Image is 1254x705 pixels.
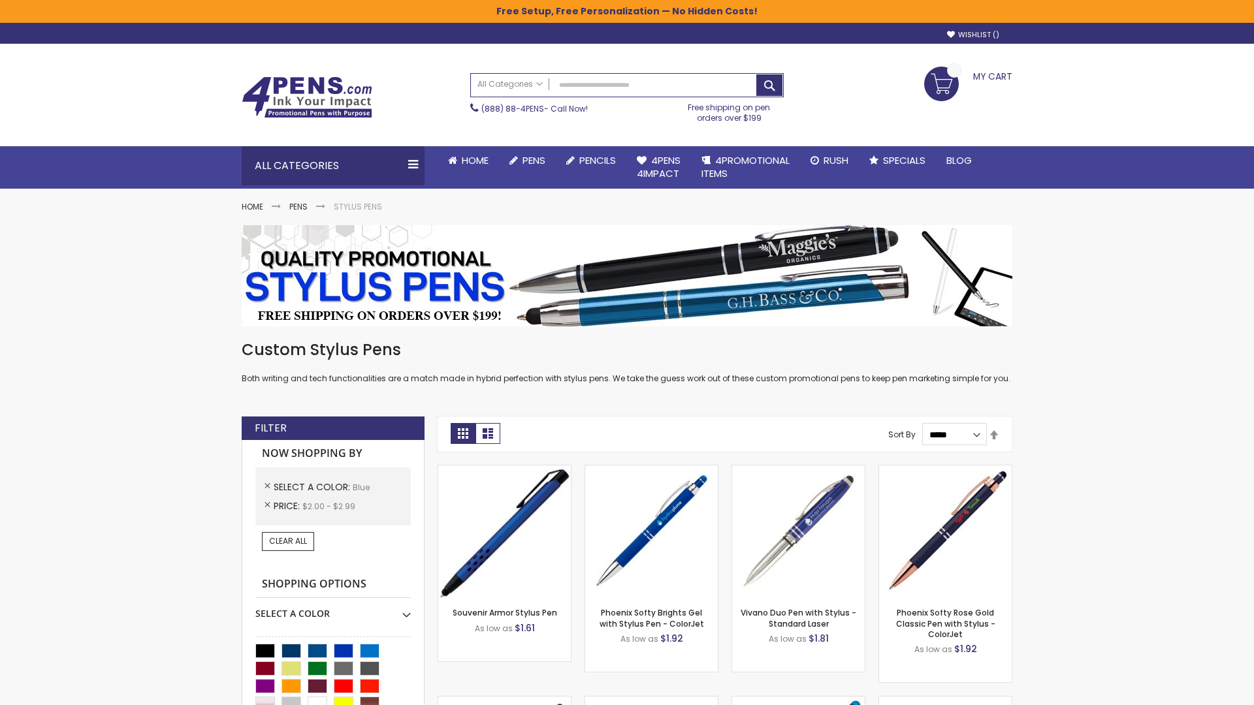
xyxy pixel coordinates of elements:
[732,465,865,476] a: Vivano Duo Pen with Stylus - Standard Laser-Blue
[879,465,1012,598] img: Phoenix Softy Rose Gold Classic Pen with Stylus - ColorJet-Blue
[522,153,545,167] span: Pens
[579,153,616,167] span: Pencils
[691,146,800,189] a: 4PROMOTIONALITEMS
[660,632,683,645] span: $1.92
[475,623,513,634] span: As low as
[741,607,856,629] a: Vivano Duo Pen with Stylus - Standard Laser
[242,146,425,185] div: All Categories
[242,201,263,212] a: Home
[896,607,995,639] a: Phoenix Softy Rose Gold Classic Pen with Stylus - ColorJet
[585,465,718,598] img: Phoenix Softy Brights Gel with Stylus Pen - ColorJet-Blue
[600,607,704,629] a: Phoenix Softy Brights Gel with Stylus Pen - ColorJet
[334,201,382,212] strong: Stylus Pens
[585,465,718,476] a: Phoenix Softy Brights Gel with Stylus Pen - ColorJet-Blue
[879,465,1012,476] a: Phoenix Softy Rose Gold Classic Pen with Stylus - ColorJet-Blue
[274,480,353,493] span: Select A Color
[453,607,557,618] a: Souvenir Armor Stylus Pen
[620,633,658,644] span: As low as
[481,103,588,114] span: - Call Now!
[809,632,829,645] span: $1.81
[675,97,784,123] div: Free shipping on pen orders over $199
[946,153,972,167] span: Blog
[353,482,370,493] span: Blue
[255,421,287,435] strong: Filter
[471,74,549,95] a: All Categories
[954,642,977,655] span: $1.92
[242,339,1012,384] div: Both writing and tech functionalities are a match made in hybrid perfection with stylus pens. We ...
[947,30,999,40] a: Wishlist
[637,153,681,180] span: 4Pens 4impact
[255,440,411,467] strong: Now Shopping by
[936,146,982,175] a: Blog
[800,146,859,175] a: Rush
[242,76,372,118] img: 4Pens Custom Pens and Promotional Products
[242,225,1012,326] img: Stylus Pens
[269,535,307,546] span: Clear All
[626,146,691,189] a: 4Pens4impact
[438,146,499,175] a: Home
[438,465,571,598] img: Souvenir Armor Stylus Pen-Blue
[262,532,314,550] a: Clear All
[499,146,556,175] a: Pens
[701,153,790,180] span: 4PROMOTIONAL ITEMS
[883,153,925,167] span: Specials
[242,339,1012,360] h1: Custom Stylus Pens
[481,103,544,114] a: (888) 88-4PENS
[302,501,355,512] span: $2.00 - $2.99
[255,598,411,620] div: Select A Color
[451,423,475,444] strong: Grid
[255,571,411,599] strong: Shopping Options
[289,201,308,212] a: Pens
[556,146,626,175] a: Pencils
[824,153,848,167] span: Rush
[888,429,916,440] label: Sort By
[732,465,865,598] img: Vivano Duo Pen with Stylus - Standard Laser-Blue
[914,644,952,655] span: As low as
[477,79,543,89] span: All Categories
[274,499,302,512] span: Price
[515,621,535,634] span: $1.61
[462,153,489,167] span: Home
[859,146,936,175] a: Specials
[438,465,571,476] a: Souvenir Armor Stylus Pen-Blue
[769,633,807,644] span: As low as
